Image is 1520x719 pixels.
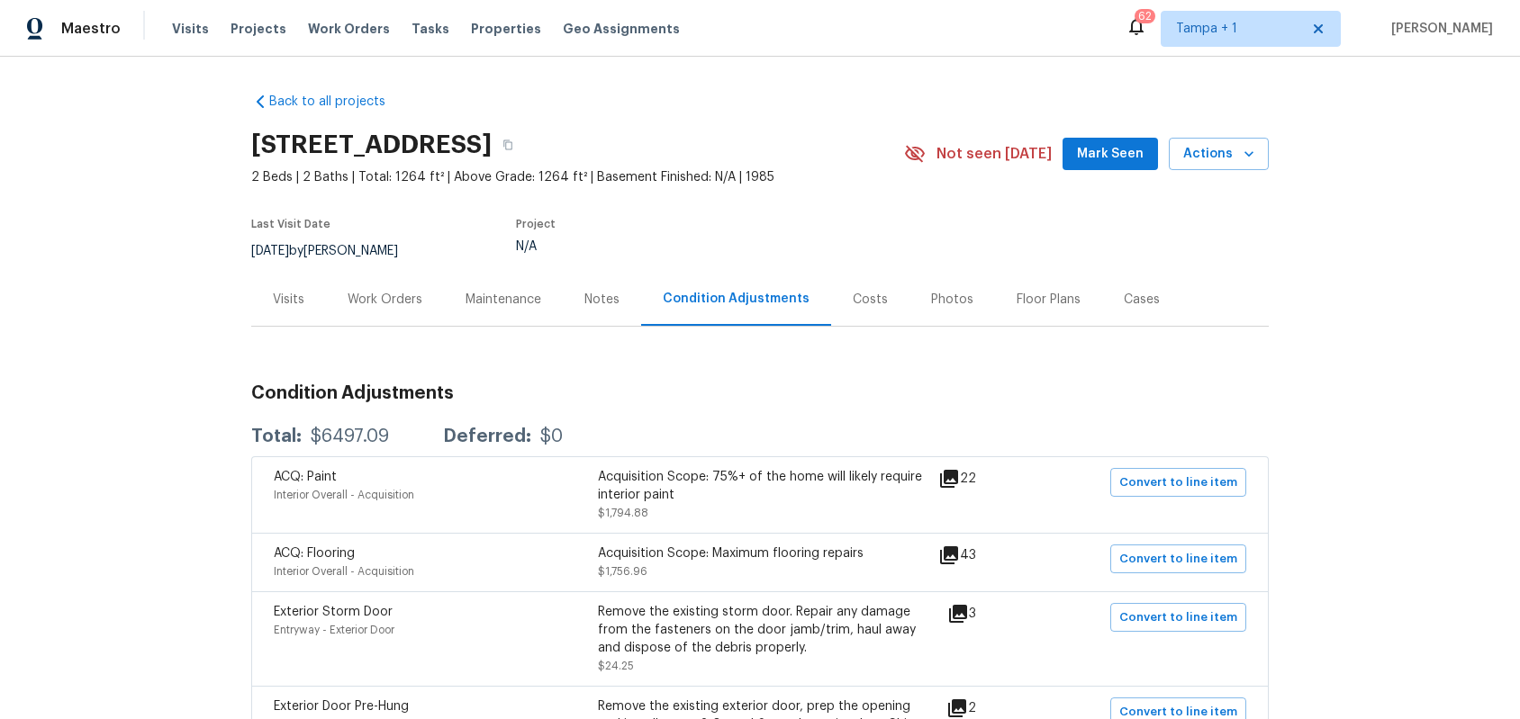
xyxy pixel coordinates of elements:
span: Entryway - Exterior Door [274,625,394,635]
span: Maestro [61,20,121,38]
div: Work Orders [348,291,422,309]
span: Projects [231,20,286,38]
span: Interior Overall - Acquisition [274,490,414,500]
div: Costs [853,291,888,309]
button: Convert to line item [1110,468,1246,497]
span: Geo Assignments [563,20,680,38]
span: Tasks [412,22,449,35]
span: [DATE] [251,245,289,257]
div: Maintenance [466,291,541,309]
div: Visits [273,291,304,309]
button: Mark Seen [1063,138,1158,171]
button: Copy Address [492,129,524,161]
h3: Condition Adjustments [251,384,1269,402]
span: [PERSON_NAME] [1384,20,1493,38]
h2: [STREET_ADDRESS] [251,136,492,154]
div: 2 [946,697,1034,719]
div: $6497.09 [311,427,389,445]
button: Actions [1169,138,1269,171]
span: Visits [172,20,209,38]
span: Not seen [DATE] [936,145,1052,163]
div: by [PERSON_NAME] [251,240,420,262]
span: Last Visit Date [251,219,330,229]
span: ACQ: Paint [274,471,337,483]
div: 22 [938,468,1034,490]
span: Convert to line item [1119,549,1237,570]
span: Actions [1183,143,1254,166]
button: Convert to line item [1110,544,1246,573]
span: Exterior Door Pre-Hung [274,700,409,713]
button: Convert to line item [1110,603,1246,632]
div: Acquisition Scope: Maximum flooring repairs [598,544,922,562]
span: Work Orders [308,20,390,38]
span: 2 Beds | 2 Baths | Total: 1264 ft² | Above Grade: 1264 ft² | Basement Finished: N/A | 1985 [251,168,904,186]
span: Tampa + 1 [1176,20,1299,38]
div: Cases [1124,291,1160,309]
div: Notes [584,291,620,309]
span: Convert to line item [1119,472,1237,493]
div: Total: [251,427,302,445]
span: Convert to line item [1119,607,1237,628]
span: Mark Seen [1077,143,1144,166]
span: ACQ: Flooring [274,547,355,560]
div: 62 [1138,7,1152,25]
span: $24.25 [598,661,634,671]
span: Project [516,219,556,229]
div: Deferred: [443,427,531,445]
div: N/A [516,240,862,253]
div: $0 [540,427,563,445]
div: 3 [947,603,1034,625]
div: Acquisition Scope: 75%+ of the home will likely require interior paint [598,468,922,504]
div: 43 [938,544,1034,566]
div: Photos [931,291,973,309]
a: Back to all projects [251,93,424,111]
span: $1,794.88 [598,508,648,518]
span: Interior Overall - Acquisition [274,566,414,577]
span: Properties [471,20,541,38]
span: Exterior Storm Door [274,606,393,618]
div: Condition Adjustments [663,290,810,308]
div: Remove the existing storm door. Repair any damage from the fasteners on the door jamb/trim, haul ... [598,603,922,657]
span: $1,756.96 [598,566,647,577]
div: Floor Plans [1017,291,1081,309]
